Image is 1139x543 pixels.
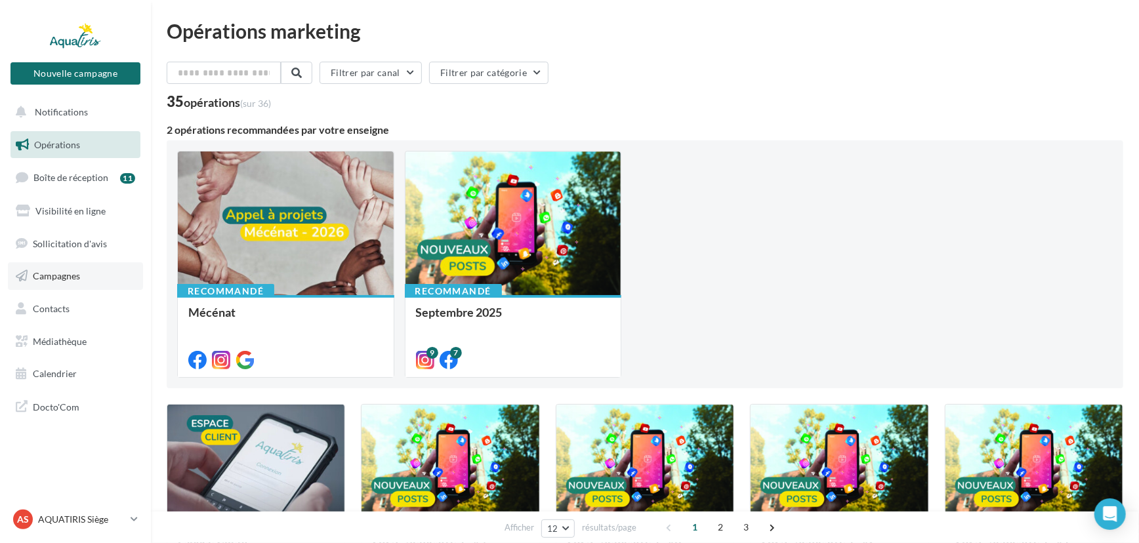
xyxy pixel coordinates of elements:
span: Docto'Com [33,398,79,415]
button: Notifications [8,98,138,126]
span: Campagnes [33,270,80,281]
span: Contacts [33,303,70,314]
a: Opérations [8,131,143,159]
div: opérations [184,96,271,108]
span: Notifications [35,106,88,117]
span: 3 [736,517,757,538]
a: Docto'Com [8,393,143,420]
span: résultats/page [582,521,636,534]
div: 35 [167,94,271,109]
div: Opérations marketing [167,21,1123,41]
span: Sollicitation d'avis [33,237,107,249]
a: Contacts [8,295,143,323]
span: 12 [547,523,558,534]
a: Médiathèque [8,328,143,355]
div: 11 [120,173,135,184]
span: Calendrier [33,368,77,379]
a: Sollicitation d'avis [8,230,143,258]
span: 2 [711,517,732,538]
p: AQUATIRIS Siège [38,513,125,526]
a: Campagnes [8,262,143,290]
div: Open Intercom Messenger [1094,498,1126,530]
div: Mécénat [188,306,383,332]
div: Septembre 2025 [416,306,611,332]
span: AS [17,513,29,526]
button: Nouvelle campagne [10,62,140,85]
span: 1 [685,517,706,538]
a: Boîte de réception11 [8,163,143,191]
div: 9 [426,347,438,359]
div: 7 [450,347,462,359]
div: Recommandé [405,284,502,298]
a: AS AQUATIRIS Siège [10,507,140,532]
button: Filtrer par canal [320,62,422,84]
button: 12 [541,519,575,538]
span: Afficher [505,521,534,534]
div: Recommandé [177,284,274,298]
span: Opérations [34,139,80,150]
button: Filtrer par catégorie [429,62,549,84]
span: (sur 36) [240,98,271,109]
span: Visibilité en ligne [35,205,106,216]
span: Médiathèque [33,336,87,347]
a: Calendrier [8,360,143,388]
div: 2 opérations recommandées par votre enseigne [167,125,1123,135]
span: Boîte de réception [33,172,108,183]
a: Visibilité en ligne [8,197,143,225]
